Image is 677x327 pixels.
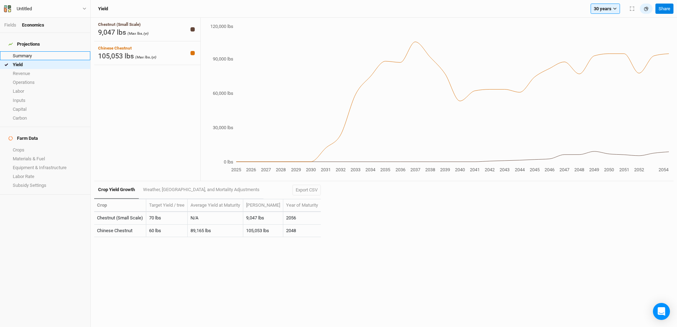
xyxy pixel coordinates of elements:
[213,125,233,130] tspan: 30,000 lbs
[321,167,331,172] tspan: 2031
[306,167,316,172] tspan: 2030
[589,167,599,172] tspan: 2049
[380,167,390,172] tspan: 2035
[545,167,554,172] tspan: 2046
[8,41,40,47] div: Projections
[410,167,420,172] tspan: 2037
[213,91,233,96] tspan: 60,000 lbs
[396,167,405,172] tspan: 2036
[261,167,271,172] tspan: 2027
[94,212,146,224] td: Chestnut (Small Scale)
[515,167,525,172] tspan: 2044
[455,167,465,172] tspan: 2040
[231,167,241,172] tspan: 2025
[659,167,669,172] tspan: 2054
[485,167,495,172] tspan: 2042
[283,225,321,237] td: 2048
[243,199,283,212] th: [PERSON_NAME]
[146,212,188,224] td: 70 lbs
[4,22,16,28] a: Fields
[591,4,620,14] button: 30 years
[146,225,188,237] td: 60 lbs
[139,181,263,198] a: Weather, [GEOGRAPHIC_DATA], and Mortality Adjustments
[283,212,321,224] td: 2056
[213,56,233,62] tspan: 90,000 lbs
[94,181,139,199] a: Crop Yield Growth
[98,46,132,51] span: Chinese Chestnut
[22,22,44,28] div: Economics
[470,167,480,172] tspan: 2041
[98,22,141,27] span: Chestnut (Small Scale)
[98,28,126,36] span: 9,047 lbs
[530,167,540,172] tspan: 2045
[559,167,569,172] tspan: 2047
[500,167,510,172] tspan: 2043
[619,167,629,172] tspan: 2051
[135,55,157,59] span: (Max lbs./yr)
[210,24,233,29] tspan: 120,000 lbs
[351,167,360,172] tspan: 2033
[94,199,146,212] th: Crop
[276,167,286,172] tspan: 2028
[94,225,146,237] td: Chinese Chestnut
[17,5,32,12] div: Untitled
[8,136,38,141] div: Farm Data
[365,167,376,172] tspan: 2034
[188,212,243,224] td: N/A
[292,185,321,195] button: Export CSV
[127,31,149,36] span: (Max lbs./yr)
[653,303,670,320] div: Open Intercom Messenger
[574,167,584,172] tspan: 2048
[634,167,644,172] tspan: 2052
[98,6,108,12] h3: Yield
[4,5,87,13] button: Untitled
[246,167,256,172] tspan: 2026
[336,167,346,172] tspan: 2032
[146,199,188,212] th: Target Yield / tree
[440,167,450,172] tspan: 2039
[655,4,673,14] button: Share
[283,199,321,212] th: Year of Maturity
[604,167,614,172] tspan: 2050
[188,225,243,237] td: 89,165 lbs
[291,167,301,172] tspan: 2029
[425,167,435,172] tspan: 2038
[98,52,134,60] span: 105,053 lbs
[243,212,283,224] td: 9,047 lbs
[243,225,283,237] td: 105,053 lbs
[224,159,233,165] tspan: 0 lbs
[188,199,243,212] th: Average Yield at Maturity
